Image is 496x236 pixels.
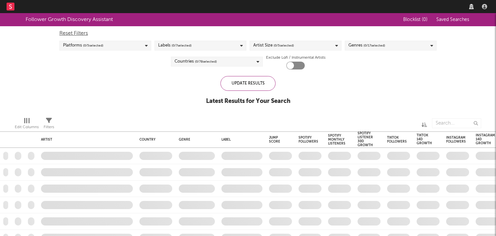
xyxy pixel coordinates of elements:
span: ( 0 ) [422,17,427,22]
div: Tiktok 14D Growth [417,133,432,145]
button: Saved Searches [434,17,470,22]
span: Blocklist [403,17,427,22]
div: Country [139,138,169,142]
input: Search... [432,118,481,128]
div: Countries [175,58,217,66]
div: Follower Growth Discovery Assistant [26,16,113,24]
span: ( 0 / 78 selected) [195,58,217,66]
label: Exclude Lofi / Instrumental Artists [266,54,325,62]
div: Artist Size [253,42,294,49]
div: Label [221,138,259,142]
div: Instagram Followers [446,136,466,144]
div: Filters [44,115,54,134]
div: Artist [41,138,130,142]
div: Tiktok Followers [387,136,407,144]
div: Genre [179,138,212,142]
span: ( 0 / 7 selected) [172,42,192,49]
div: Spotify Monthly Listeners [328,134,345,146]
div: Edit Columns [15,123,39,131]
span: ( 0 / 5 selected) [274,42,294,49]
span: ( 0 / 17 selected) [363,42,385,49]
div: Edit Columns [15,115,39,134]
div: Instagram 14D Growth [476,133,495,145]
div: Spotify Followers [299,136,318,144]
div: Reset Filters [59,29,437,37]
div: Latest Results for Your Search [206,97,290,105]
div: Platforms [63,42,103,49]
span: ( 0 / 5 selected) [83,42,103,49]
div: Update Results [220,76,276,91]
div: Spotify Listener 30D Growth [358,131,373,147]
span: Saved Searches [436,17,470,22]
div: Labels [158,42,192,49]
div: Filters [44,123,54,131]
div: Genres [348,42,385,49]
div: Jump Score [269,136,282,144]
